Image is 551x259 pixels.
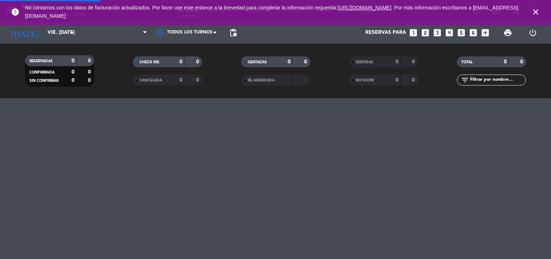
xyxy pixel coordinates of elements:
[528,28,537,37] i: power_settings_new
[457,28,466,37] i: looks_5
[248,79,275,82] span: RE AGENDADA
[531,8,540,16] i: close
[421,28,430,37] i: looks_two
[520,22,546,44] div: LOG OUT
[481,28,490,37] i: add_box
[503,28,512,37] span: print
[504,59,507,64] strong: 0
[469,76,526,84] input: Filtrar por nombre...
[469,28,478,37] i: looks_6
[11,8,20,16] i: error
[72,78,74,83] strong: 0
[433,28,442,37] i: looks_3
[88,58,92,63] strong: 0
[409,28,418,37] i: looks_one
[88,69,92,75] strong: 0
[229,28,238,37] span: pending_actions
[248,60,267,64] span: SENTADAS
[72,58,74,63] strong: 0
[396,77,398,83] strong: 0
[196,77,200,83] strong: 0
[288,59,291,64] strong: 0
[25,5,518,19] a: . Por más información escríbanos a [EMAIL_ADDRESS][DOMAIN_NAME]
[356,60,373,64] span: SERVIDAS
[356,79,374,82] span: NO SHOW
[461,60,473,64] span: TOTAL
[72,69,74,75] strong: 0
[461,76,469,84] i: filter_list
[396,59,398,64] strong: 0
[520,59,524,64] strong: 0
[412,59,416,64] strong: 0
[338,5,392,11] a: [URL][DOMAIN_NAME]
[304,59,308,64] strong: 0
[29,59,53,63] span: RESERVADAS
[29,71,54,74] span: CONFIRMADA
[25,5,518,19] span: No contamos con los datos de facturación actualizados. Por favor use este enlance a la brevedad p...
[5,25,44,41] i: [DATE]
[29,79,58,83] span: SIN CONFIRMAR
[139,60,159,64] span: CHECK INS
[445,28,454,37] i: looks_4
[196,59,200,64] strong: 0
[412,77,416,83] strong: 0
[68,28,76,37] i: arrow_drop_down
[139,79,162,82] span: CANCELADA
[179,77,182,83] strong: 0
[88,78,92,83] strong: 0
[365,30,406,36] span: Reservas para
[179,59,182,64] strong: 0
